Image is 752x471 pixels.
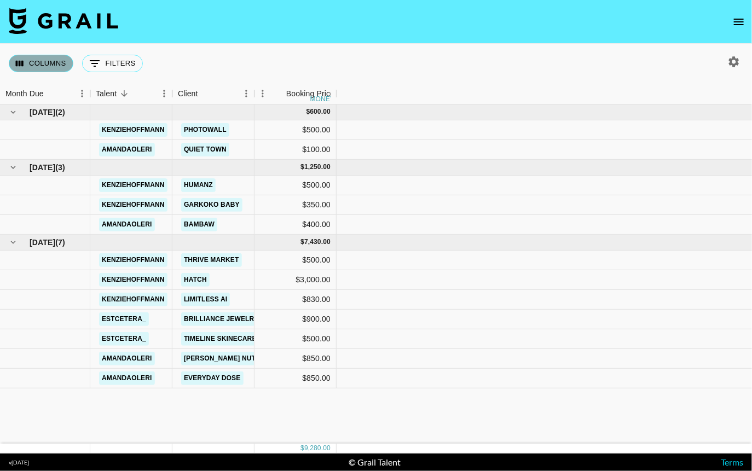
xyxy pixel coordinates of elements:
[9,459,29,466] div: v [DATE]
[181,371,244,385] a: Everyday Dose
[728,11,750,33] button: open drawer
[254,140,337,160] div: $100.00
[254,120,337,140] div: $500.00
[304,162,331,172] div: 1,250.00
[304,444,331,453] div: 9,280.00
[254,290,337,310] div: $830.00
[99,273,167,287] a: kenziehoffmann
[310,96,335,102] div: money
[254,270,337,290] div: $3,000.00
[55,107,65,118] span: ( 2 )
[99,198,167,212] a: kenziehoffmann
[304,237,331,247] div: 7,430.00
[99,143,155,156] a: amandaoleri
[30,107,55,118] span: [DATE]
[181,123,229,137] a: PhotoWall
[99,293,167,306] a: kenziehoffmann
[90,83,172,104] div: Talent
[254,251,337,270] div: $500.00
[9,55,73,72] button: Select columns
[181,352,281,365] a: [PERSON_NAME] Nutrition
[254,329,337,349] div: $500.00
[55,237,65,248] span: ( 7 )
[99,178,167,192] a: kenziehoffmann
[181,143,229,156] a: Quiet Town
[271,86,286,101] button: Sort
[306,107,310,117] div: $
[44,86,59,101] button: Sort
[99,332,149,346] a: estcetera_
[99,352,155,365] a: amandaoleri
[238,85,254,102] button: Menu
[99,123,167,137] a: kenziehoffmann
[254,349,337,369] div: $850.00
[156,85,172,102] button: Menu
[181,312,261,326] a: Brilliance Jewelry
[254,195,337,215] div: $350.00
[99,218,155,231] a: amandaoleri
[5,160,21,175] button: hide children
[254,369,337,388] div: $850.00
[9,8,118,34] img: Grail Talent
[198,86,213,101] button: Sort
[181,332,259,346] a: Timeline Skinecare
[254,215,337,235] div: $400.00
[5,104,21,120] button: hide children
[99,253,167,267] a: kenziehoffmann
[117,86,132,101] button: Sort
[30,237,55,248] span: [DATE]
[181,178,216,192] a: Humanz
[181,293,230,306] a: Limitless AI
[349,457,401,468] div: © Grail Talent
[300,237,304,247] div: $
[286,83,334,104] div: Booking Price
[30,162,55,173] span: [DATE]
[82,55,143,72] button: Show filters
[181,273,210,287] a: Hatch
[5,235,21,250] button: hide children
[96,83,117,104] div: Talent
[721,457,743,467] a: Terms
[178,83,198,104] div: Client
[99,312,149,326] a: estcetera_
[181,253,242,267] a: Thrive Market
[254,176,337,195] div: $500.00
[99,371,155,385] a: amandaoleri
[310,107,331,117] div: 600.00
[74,85,90,102] button: Menu
[300,444,304,453] div: $
[254,310,337,329] div: $900.00
[254,85,271,102] button: Menu
[55,162,65,173] span: ( 3 )
[181,218,217,231] a: BamBaw
[172,83,254,104] div: Client
[181,198,242,212] a: Garkoko Baby
[300,162,304,172] div: $
[5,83,44,104] div: Month Due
